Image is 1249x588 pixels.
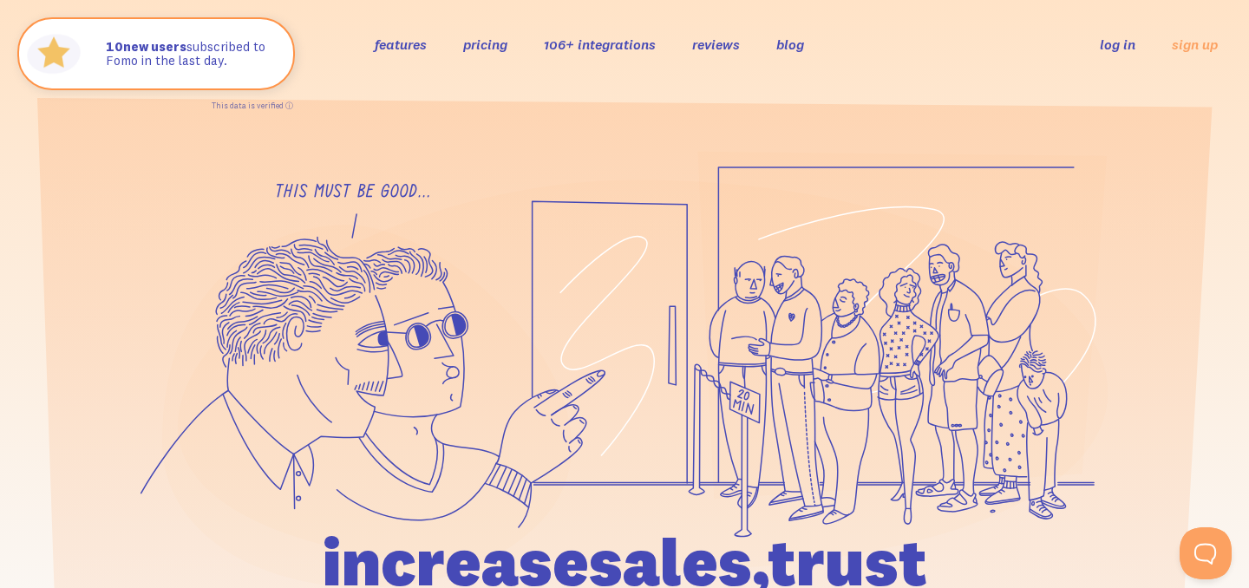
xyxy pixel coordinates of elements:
[463,36,507,53] a: pricing
[106,40,123,55] span: 10
[106,40,276,69] p: subscribed to Fomo in the last day.
[692,36,740,53] a: reviews
[544,36,656,53] a: 106+ integrations
[23,23,85,85] img: Fomo
[212,101,293,110] a: This data is verified ⓘ
[375,36,427,53] a: features
[1100,36,1135,53] a: log in
[1180,527,1232,579] iframe: Help Scout Beacon - Open
[1172,36,1218,54] a: sign up
[776,36,804,53] a: blog
[106,38,186,55] strong: new users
